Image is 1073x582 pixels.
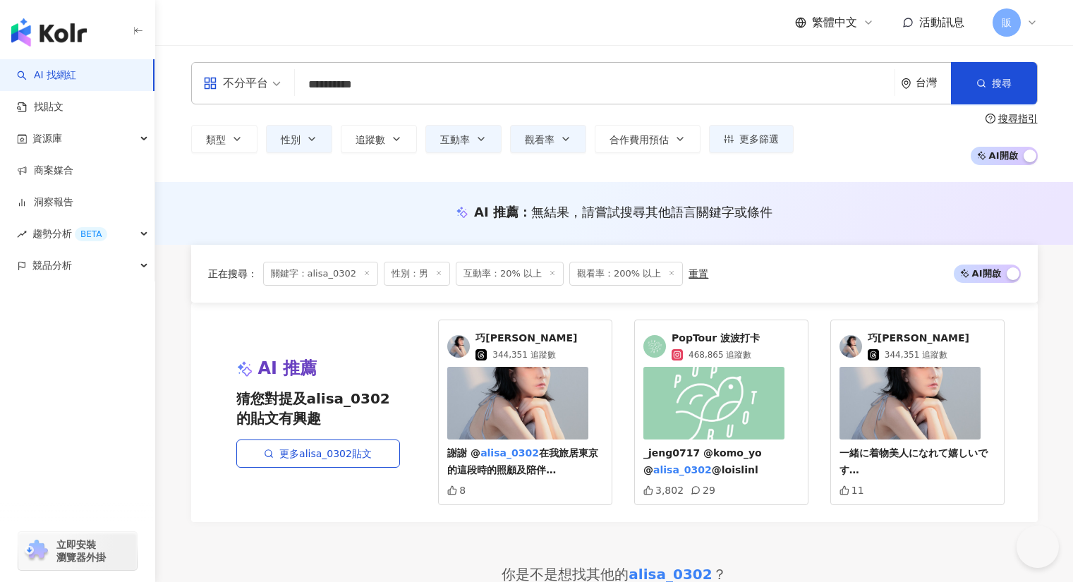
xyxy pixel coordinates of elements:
[691,485,715,496] div: 29
[236,389,400,428] span: 猜您對提及alisa_0302的貼文有興趣
[203,72,268,95] div: 不分平台
[236,439,400,468] a: 更多alisa_0302貼文
[384,262,450,286] span: 性別：男
[447,332,603,361] a: KOL Avatar巧[PERSON_NAME]344,351 追蹤數
[689,348,751,361] span: 468,865 追蹤數
[456,262,564,286] span: 互動率：20% 以上
[492,348,555,361] span: 344,351 追蹤數
[839,447,988,492] span: 一緒に着物美人になれて嬉しいです @
[447,447,480,459] span: 謝謝 @
[17,68,76,83] a: searchAI 找網紅
[1002,15,1012,30] span: 販
[595,125,701,153] button: 合作費用預估
[712,464,758,475] span: @loislinl
[839,332,995,361] a: KOL Avatar巧[PERSON_NAME]344,351 追蹤數
[739,133,779,145] span: 更多篩選
[11,18,87,47] img: logo
[266,125,332,153] button: 性別
[75,227,107,241] div: BETA
[447,335,470,358] img: KOL Avatar
[206,134,226,145] span: 類型
[643,335,666,358] img: KOL Avatar
[17,164,73,178] a: 商案媒合
[643,485,684,496] div: 3,802
[56,538,106,564] span: 立即安裝 瀏覽器外掛
[281,134,301,145] span: 性別
[812,15,857,30] span: 繁體中文
[425,125,502,153] button: 互動率
[510,125,586,153] button: 觀看率
[531,205,772,219] span: 無結果，請嘗試搜尋其他語言關鍵字或條件
[901,78,911,89] span: environment
[916,77,951,89] div: 台灣
[480,447,539,459] mark: alisa_0302
[525,134,554,145] span: 觀看率
[474,203,772,221] div: AI 推薦 ：
[951,62,1037,104] button: 搜尋
[32,218,107,250] span: 趨勢分析
[440,134,470,145] span: 互動率
[643,332,799,361] a: KOL AvatarPopTour 波波打卡468,865 追蹤數
[992,78,1012,89] span: 搜尋
[32,250,72,281] span: 競品分析
[986,114,995,123] span: question-circle
[191,125,257,153] button: 類型
[998,113,1038,124] div: 搜尋指引
[447,485,466,496] div: 8
[689,268,708,279] div: 重置
[258,357,317,381] span: AI 推薦
[569,262,683,286] span: 觀看率：200% 以上
[672,332,760,346] span: PopTour 波波打卡
[868,332,969,346] span: 巧[PERSON_NAME]
[653,464,712,475] mark: alisa_0302
[356,134,385,145] span: 追蹤數
[17,100,63,114] a: 找貼文
[17,229,27,239] span: rise
[643,447,762,475] span: _jeng0717 @komo_yo @
[709,125,794,153] button: 更多篩選
[475,332,577,346] span: 巧[PERSON_NAME]
[1017,526,1059,568] iframe: Help Scout Beacon - Open
[839,335,862,358] img: KOL Avatar
[208,268,257,279] span: 正在搜尋 ：
[23,540,50,562] img: chrome extension
[341,125,417,153] button: 追蹤數
[17,195,73,210] a: 洞察報告
[839,485,864,496] div: 11
[32,123,62,154] span: 資源庫
[919,16,964,29] span: 活動訊息
[263,262,379,286] span: 關鍵字：alisa_0302
[203,76,217,90] span: appstore
[610,134,669,145] span: 合作費用預估
[885,348,947,361] span: 344,351 追蹤數
[18,532,137,570] a: chrome extension立即安裝 瀏覽器外掛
